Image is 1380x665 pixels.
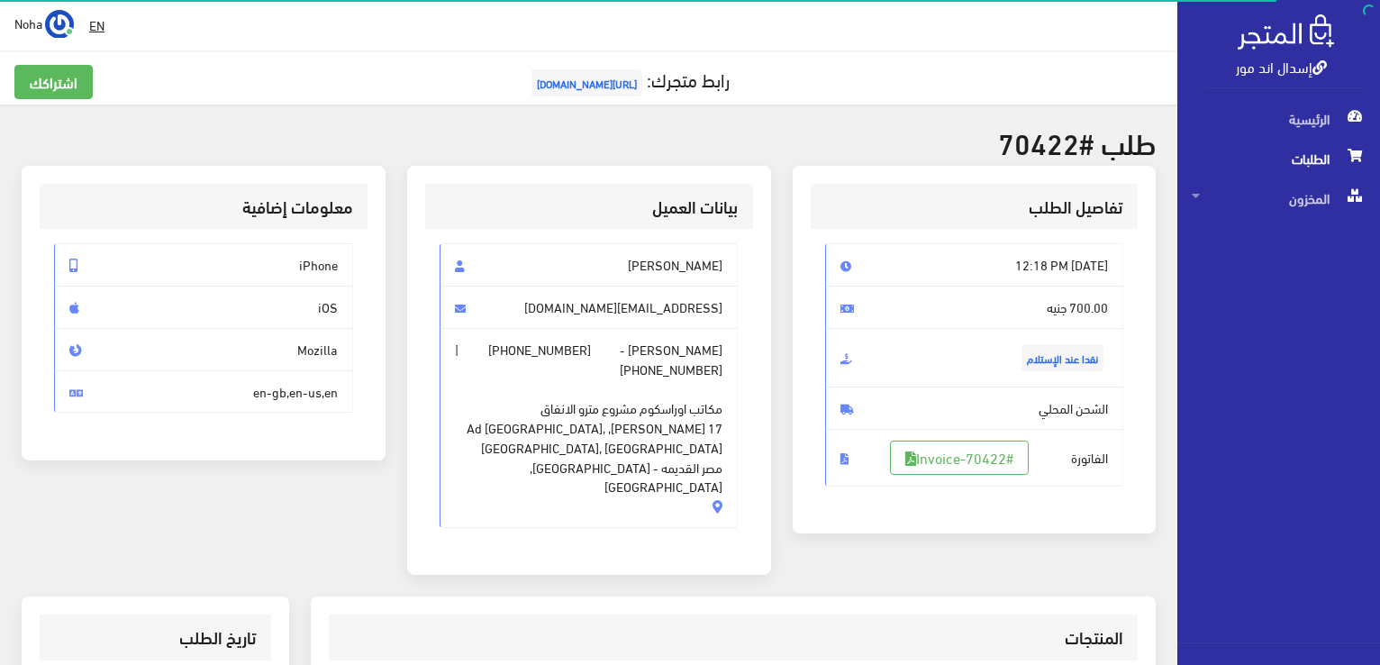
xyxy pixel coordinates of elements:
span: الرئيسية [1192,99,1366,139]
span: [URL][DOMAIN_NAME] [531,69,642,96]
img: ... [45,10,74,39]
h2: طلب #70422 [22,126,1156,158]
span: الشحن المحلي [825,387,1124,430]
span: 700.00 جنيه [825,286,1124,329]
span: iPhone [54,243,353,287]
span: [PERSON_NAME] - | [440,328,739,528]
img: . [1238,14,1334,50]
h3: تفاصيل الطلب [825,198,1124,215]
a: رابط متجرك:[URL][DOMAIN_NAME] [527,62,730,96]
h3: معلومات إضافية [54,198,353,215]
span: [EMAIL_ADDRESS][DOMAIN_NAME] [440,286,739,329]
span: Mozilla [54,328,353,371]
a: إسدال اند مور [1236,53,1327,79]
a: #Invoice-70422 [890,441,1029,475]
span: [DATE] 12:18 PM [825,243,1124,287]
span: en-gb,en-us,en [54,370,353,414]
span: مكاتب اوراسكوم مشروع مترو الانفاق 17 [PERSON_NAME], Ad [GEOGRAPHIC_DATA], [GEOGRAPHIC_DATA], [GEO... [455,378,723,496]
h3: المنتجات [343,629,1123,646]
span: [PHONE_NUMBER] [620,360,722,379]
a: المخزون [1177,178,1380,218]
span: الطلبات [1192,139,1366,178]
h3: بيانات العميل [440,198,739,215]
span: iOS [54,286,353,329]
span: [PERSON_NAME] [440,243,739,287]
a: ... Noha [14,9,74,38]
span: [PHONE_NUMBER] [488,340,591,360]
a: EN [82,9,112,41]
a: اشتراكك [14,65,93,99]
span: المخزون [1192,178,1366,218]
span: الفاتورة [825,429,1124,487]
iframe: Drift Widget Chat Controller [22,542,90,610]
a: الطلبات [1177,139,1380,178]
h3: تاريخ الطلب [54,629,257,646]
u: EN [89,14,104,36]
span: نقدا عند الإستلام [1021,344,1103,371]
span: Noha [14,12,42,34]
a: الرئيسية [1177,99,1380,139]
